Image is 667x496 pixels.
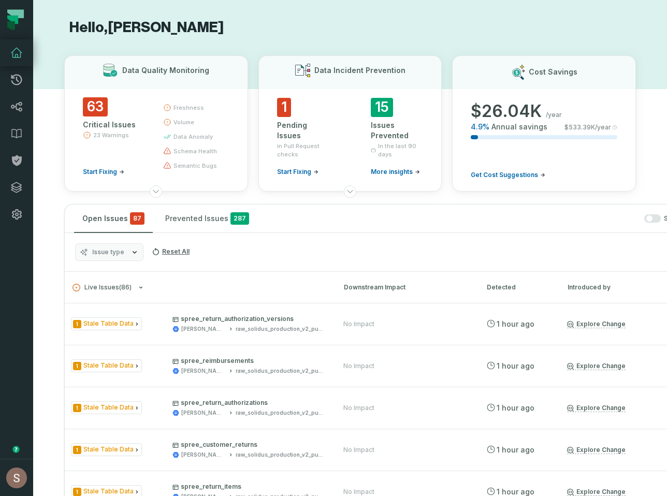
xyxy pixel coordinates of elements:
span: Severity [73,488,81,496]
div: No Impact [343,488,374,496]
span: Get Cost Suggestions [471,171,538,179]
h1: Hello, [PERSON_NAME] [64,19,636,37]
div: Pending Issues [277,120,329,141]
a: Explore Change [567,320,626,328]
button: Live Issues(86) [72,284,325,291]
relative-time: Sep 16, 2025, 2:23 PM GMT+3 [497,487,534,496]
span: Issue Type [71,401,142,414]
div: Critical Issues [83,120,144,130]
h3: Data Quality Monitoring [122,65,209,76]
p: spree_return_authorization_versions [172,315,325,323]
div: juul-warehouse [181,451,226,459]
div: No Impact [343,404,374,412]
span: semantic bugs [173,162,217,170]
span: 1 [277,98,291,117]
div: raw_solidus_production_v2_public [236,451,325,459]
div: raw_solidus_production_v2_public [236,409,325,417]
span: Annual savings [491,122,547,132]
div: juul-warehouse [181,325,226,333]
span: 4.9 % [471,122,489,132]
button: Reset All [148,243,194,260]
span: Issue Type [71,317,142,330]
relative-time: Sep 16, 2025, 2:23 PM GMT+3 [497,445,534,454]
span: Severity [73,320,81,328]
span: Severity [73,446,81,454]
p: spree_customer_returns [172,441,325,449]
p: spree_reimbursements [172,357,325,365]
a: More insights [371,168,420,176]
a: Start Fixing [277,168,318,176]
span: data anomaly [173,133,213,141]
relative-time: Sep 16, 2025, 2:23 PM GMT+3 [497,403,534,412]
img: avatar of Shay Gafniel [6,468,27,488]
span: Start Fixing [83,168,117,176]
button: Data Incident Prevention1Pending Issuesin Pull Request checksStart Fixing15Issues PreventedIn the... [258,55,442,192]
a: Explore Change [567,404,626,412]
button: Open Issues [74,205,153,232]
span: More insights [371,168,413,176]
button: Cost Savings$26.04K/year4.9%Annual savings$533.39K/yearGet Cost Suggestions [452,55,636,192]
div: raw_solidus_production_v2_public [236,367,325,375]
div: Tooltip anchor [11,445,21,454]
span: critical issues and errors combined [130,212,144,225]
span: $ 26.04K [471,101,542,122]
a: Start Fixing [83,168,124,176]
span: in Pull Request checks [277,142,329,158]
span: Severity [73,362,81,370]
div: raw_solidus_production_v2_public [236,325,325,333]
a: Explore Change [567,446,626,454]
span: Issue type [92,248,124,256]
div: No Impact [343,362,374,370]
div: Introduced by [568,283,661,292]
span: schema health [173,147,217,155]
div: juul-warehouse [181,409,226,417]
div: Detected [487,283,549,292]
span: In the last 90 days [378,142,423,158]
span: Issue Type [71,443,142,456]
div: No Impact [343,446,374,454]
div: juul-warehouse [181,367,226,375]
span: 63 [83,97,108,116]
div: Downstream Impact [344,283,468,292]
span: /year [546,111,562,119]
span: Start Fixing [277,168,311,176]
span: Live Issues ( 86 ) [72,284,132,291]
a: Explore Change [567,488,626,496]
span: 15 [371,98,393,117]
relative-time: Sep 16, 2025, 2:23 PM GMT+3 [497,319,534,328]
p: spree_return_items [172,483,325,491]
a: Get Cost Suggestions [471,171,545,179]
button: Issue type [75,243,143,261]
div: No Impact [343,320,374,328]
span: $ 533.39K /year [564,123,611,132]
h3: Data Incident Prevention [314,65,405,76]
p: spree_return_authorizations [172,399,325,407]
span: freshness [173,104,204,112]
span: 23 Warnings [93,131,129,139]
span: Issue Type [71,359,142,372]
div: Issues Prevented [371,120,423,141]
relative-time: Sep 16, 2025, 2:23 PM GMT+3 [497,361,534,370]
span: 287 [230,212,249,225]
button: Data Quality Monitoring63Critical Issues23 WarningsStart Fixingfreshnessvolumedata anomalyschema ... [64,55,248,192]
span: volume [173,118,194,126]
a: Explore Change [567,362,626,370]
span: Severity [73,404,81,412]
button: Prevented Issues [157,205,257,232]
h3: Cost Savings [529,67,577,77]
